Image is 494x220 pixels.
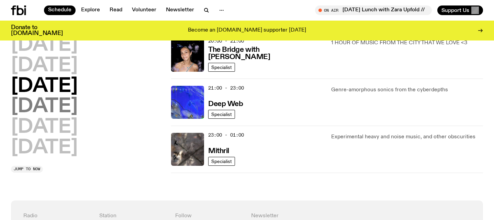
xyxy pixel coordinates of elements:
[23,213,91,219] h4: Radio
[211,65,232,70] span: Specialist
[441,7,469,13] span: Support Us
[105,5,126,15] a: Read
[208,63,235,72] a: Specialist
[11,118,78,137] button: [DATE]
[315,5,432,15] button: On Air[DATE] Lunch with Zara Upfold // Palimpsests
[11,166,43,173] button: Jump to now
[11,138,78,158] button: [DATE]
[162,5,198,15] a: Newsletter
[208,132,244,138] span: 23:00 - 01:00
[331,39,483,47] p: 1 HOUR OF MUSIC FROM THE CITY THAT WE LOVE <3
[99,213,167,219] h4: Station
[171,86,204,119] img: An abstract artwork, in bright blue with amorphous shapes, illustrated shimmers and small drawn c...
[208,148,229,155] h3: Mithril
[208,101,243,108] h3: Deep Web
[77,5,104,15] a: Explore
[171,133,204,166] img: An abstract artwork in mostly grey, with a textural cross in the centre. There are metallic and d...
[251,213,395,219] h4: Newsletter
[128,5,160,15] a: Volunteer
[208,157,235,166] a: Specialist
[188,27,306,34] p: Become an [DOMAIN_NAME] supporter [DATE]
[208,38,244,44] span: 20:00 - 21:00
[211,159,232,164] span: Specialist
[211,112,232,117] span: Specialist
[208,99,243,108] a: Deep Web
[331,133,483,141] p: Experimental heavy and noise music, and other obscurities
[208,110,235,119] a: Specialist
[44,5,76,15] a: Schedule
[208,85,244,91] span: 21:00 - 23:00
[11,77,78,96] button: [DATE]
[208,146,229,155] a: Mithril
[175,213,243,219] h4: Follow
[437,5,483,15] button: Support Us
[208,45,323,61] a: The Bridge with [PERSON_NAME]
[11,25,63,36] h3: Donate to [DOMAIN_NAME]
[11,56,78,76] button: [DATE]
[11,36,78,55] button: [DATE]
[11,97,78,117] button: [DATE]
[208,46,323,61] h3: The Bridge with [PERSON_NAME]
[14,167,40,171] span: Jump to now
[331,86,483,94] p: Genre-amorphous sonics from the cyberdepths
